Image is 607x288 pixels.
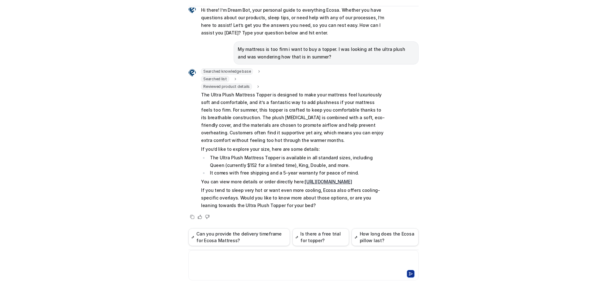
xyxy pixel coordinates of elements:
[208,169,386,177] li: It comes with free shipping and a 5-year warranty for peace of mind.
[188,69,196,77] img: Widget
[201,76,229,82] span: Searched list
[201,178,386,186] p: You can view more details or order directly here:
[238,46,414,61] p: My mattress is too firm i want to buy a topper. I was looking at the ultra plush and was wonderin...
[208,154,386,169] li: The Ultra Plush Mattress Topper is available in all standard sizes, including Queen (currently $1...
[201,187,386,209] p: If you tend to sleep very hot or want even more cooling, Ecosa also offers cooling-specific overl...
[292,228,349,246] button: Is there a free trial for topper?
[188,228,290,246] button: Can you provide the delivery timeframe for Ecosa Mattress?
[201,83,252,90] span: Reviewed product details
[305,179,352,184] a: [URL][DOMAIN_NAME]
[201,145,386,153] p: If you’d like to explore your size, here are some details:
[188,6,196,13] img: Widget
[201,91,386,144] p: The Ultra Plush Mattress Topper is designed to make your mattress feel luxuriously soft and comfo...
[352,228,419,246] button: How long does the Ecosa pillow last?
[201,68,253,75] span: Searched knowledge base
[201,6,386,37] p: Hi there! I’m Dream Bot, your personal guide to everything Ecosa. Whether you have questions abou...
